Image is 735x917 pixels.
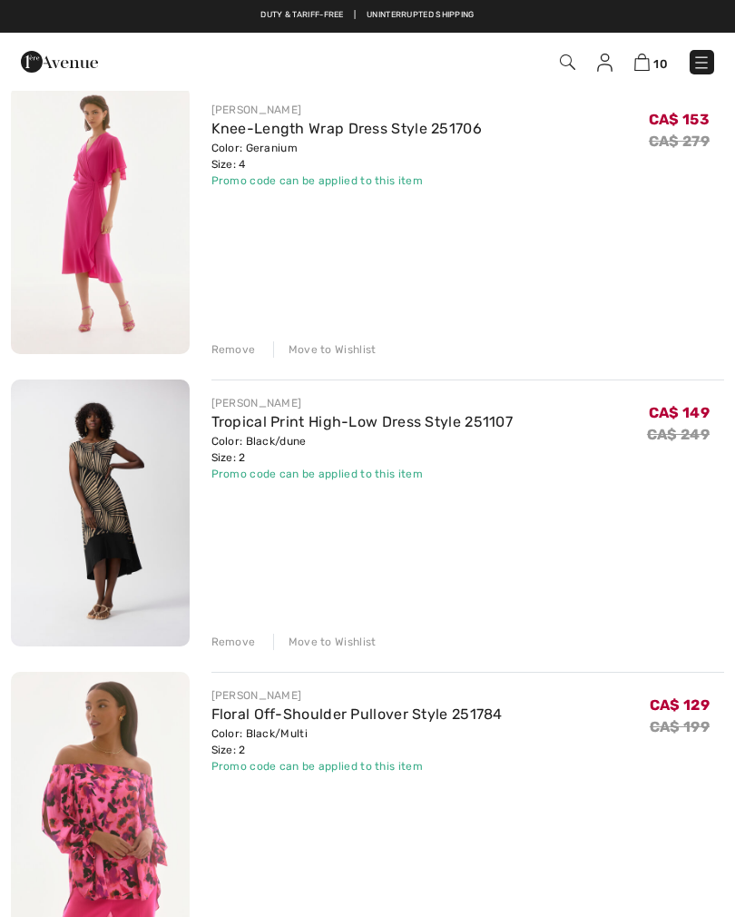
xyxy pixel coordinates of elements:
[650,718,710,735] s: CA$ 199
[649,404,710,421] span: CA$ 149
[211,140,483,173] div: Color: Geranium Size: 4
[211,433,514,466] div: Color: Black/dune Size: 2
[634,54,650,71] img: Shopping Bag
[273,341,377,358] div: Move to Wishlist
[211,120,483,137] a: Knee-Length Wrap Dress Style 251706
[211,102,483,118] div: [PERSON_NAME]
[211,395,514,411] div: [PERSON_NAME]
[211,687,503,704] div: [PERSON_NAME]
[211,634,256,650] div: Remove
[211,705,503,723] a: Floral Off-Shoulder Pullover Style 251784
[211,413,514,430] a: Tropical Print High-Low Dress Style 251107
[653,57,668,71] span: 10
[211,758,503,774] div: Promo code can be applied to this item
[560,54,575,70] img: Search
[597,54,612,72] img: My Info
[11,86,190,353] img: Knee-Length Wrap Dress Style 251706
[692,54,710,72] img: Menu
[650,696,710,714] span: CA$ 129
[634,51,668,73] a: 10
[647,426,710,443] s: CA$ 249
[11,380,190,646] img: Tropical Print High-Low Dress Style 251107
[260,10,474,19] a: Duty & tariff-free | Uninterrupted shipping
[649,111,710,128] span: CA$ 153
[21,44,98,80] img: 1ère Avenue
[211,725,503,758] div: Color: Black/Multi Size: 2
[211,466,514,482] div: Promo code can be applied to this item
[211,173,483,189] div: Promo code can be applied to this item
[273,634,377,650] div: Move to Wishlist
[211,341,256,358] div: Remove
[21,52,98,69] a: 1ère Avenue
[649,133,710,150] s: CA$ 279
